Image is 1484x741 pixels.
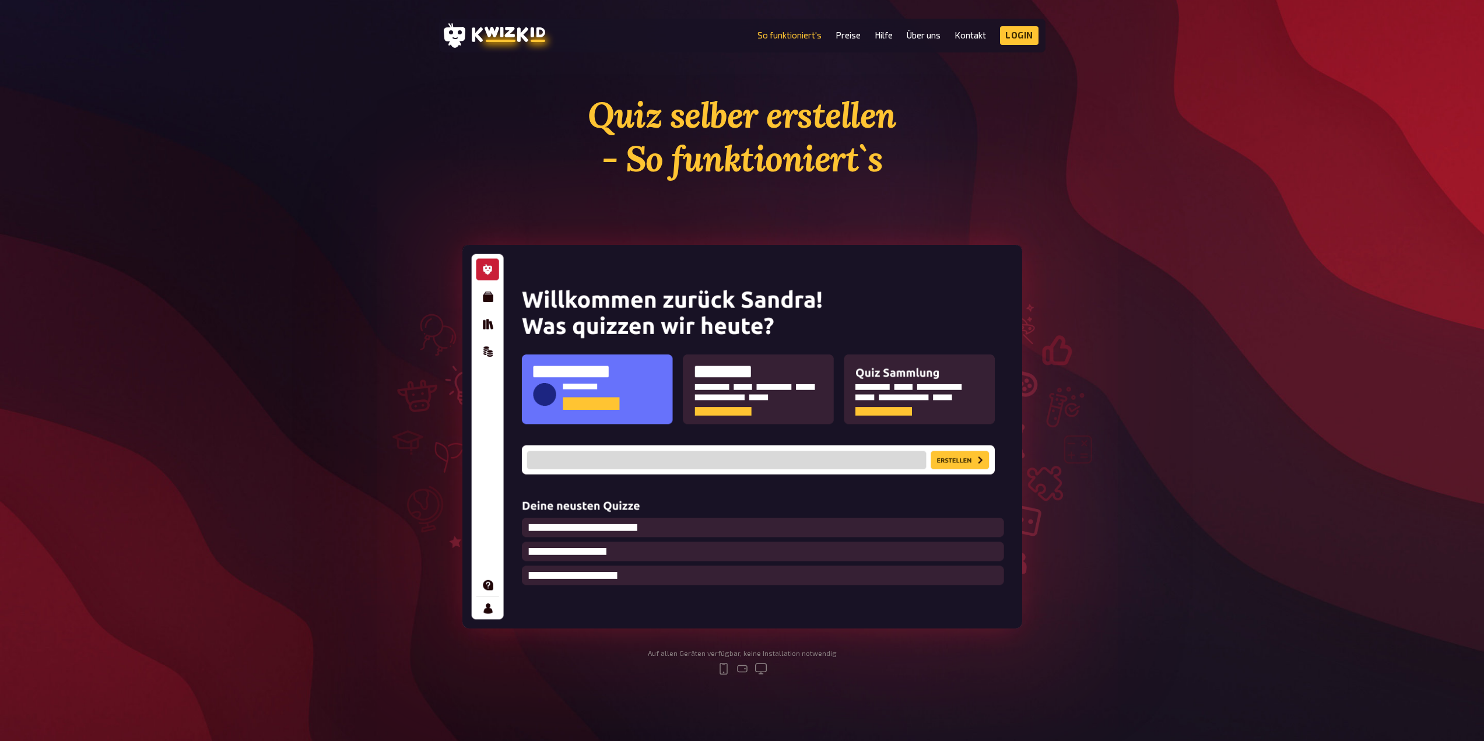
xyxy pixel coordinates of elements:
a: Kontakt [955,30,986,40]
svg: tablet [735,662,749,676]
a: Über uns [907,30,941,40]
svg: mobile [717,662,731,676]
a: Hilfe [875,30,893,40]
a: Preise [836,30,861,40]
a: Login [1000,26,1039,45]
svg: desktop [754,662,768,676]
h1: Quiz selber erstellen - So funktioniert`s [462,93,1022,181]
div: Auf allen Geräten verfügbar, keine Installation notwendig [648,649,837,658]
img: kwizkid [462,245,1022,628]
a: So funktioniert's [757,30,822,40]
